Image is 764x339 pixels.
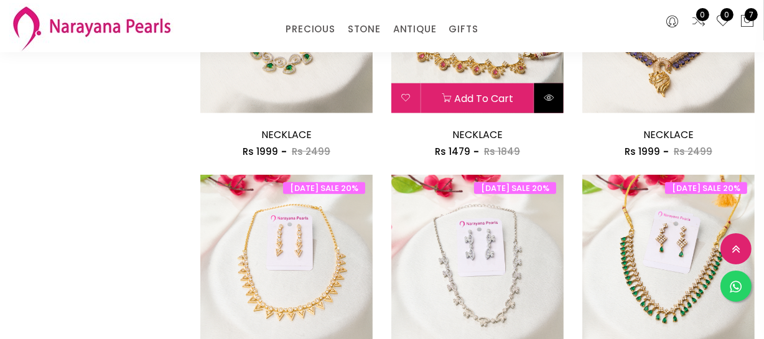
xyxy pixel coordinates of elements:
[745,8,758,21] span: 7
[348,20,381,39] a: STONE
[391,83,421,113] button: Add to wishlist
[292,145,330,158] span: Rs 2499
[393,20,437,39] a: ANTIQUE
[474,182,556,194] span: [DATE] SALE 20%
[534,83,564,113] button: Quick View
[740,14,755,30] button: 7
[421,83,534,113] button: Add to cart
[715,14,730,30] a: 0
[625,145,660,158] span: Rs 1999
[643,128,694,142] a: NECKLACE
[665,182,747,194] span: [DATE] SALE 20%
[449,20,478,39] a: GIFTS
[261,128,312,142] a: NECKLACE
[452,128,503,142] a: NECKLACE
[484,145,520,158] span: Rs 1849
[243,145,278,158] span: Rs 1999
[283,182,365,194] span: [DATE] SALE 20%
[696,8,709,21] span: 0
[720,8,734,21] span: 0
[674,145,712,158] span: Rs 2499
[286,20,335,39] a: PRECIOUS
[435,145,470,158] span: Rs 1479
[691,14,706,30] a: 0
